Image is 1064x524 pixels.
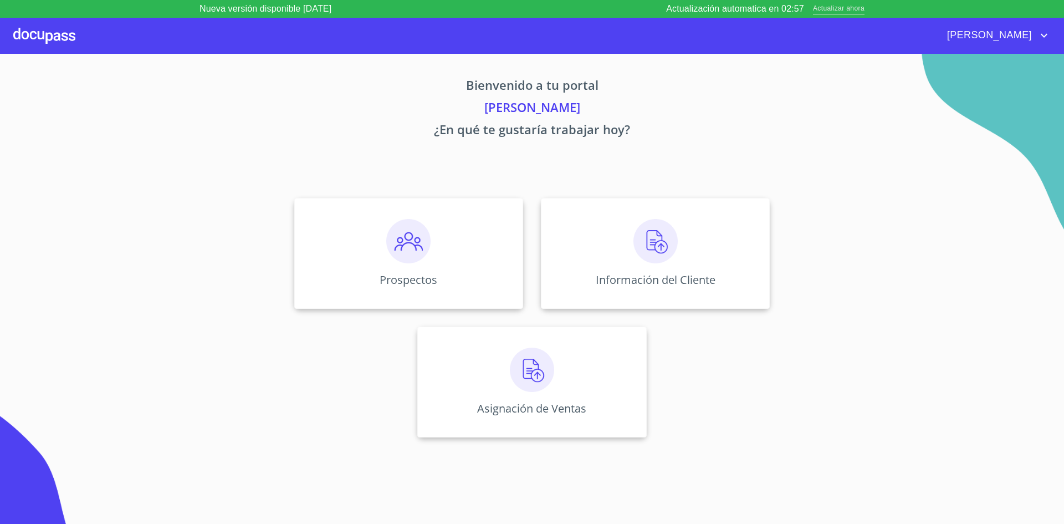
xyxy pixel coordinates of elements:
[199,2,331,16] p: Nueva versión disponible [DATE]
[510,348,554,392] img: carga.png
[666,2,804,16] p: Actualización automatica en 02:57
[596,272,715,287] p: Información del Cliente
[813,3,864,15] span: Actualizar ahora
[191,98,873,120] p: [PERSON_NAME]
[939,27,1051,44] button: account of current user
[633,219,678,263] img: carga.png
[191,76,873,98] p: Bienvenido a tu portal
[477,401,586,416] p: Asignación de Ventas
[939,27,1037,44] span: [PERSON_NAME]
[380,272,437,287] p: Prospectos
[386,219,431,263] img: prospectos.png
[191,120,873,143] p: ¿En qué te gustaría trabajar hoy?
